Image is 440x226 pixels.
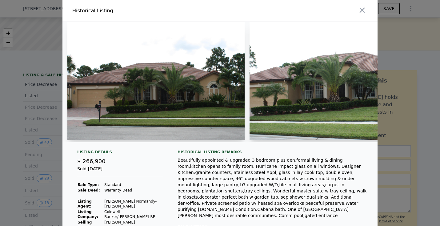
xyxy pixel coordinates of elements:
[78,199,92,208] strong: Listing Agent:
[77,166,163,177] div: Sold [DATE]
[178,157,368,219] div: Beautifully appointed & upgraded 3 bedroom plus den,formal living & dining room,kitchen opens to ...
[77,150,163,157] div: Listing Details
[104,199,163,209] td: [PERSON_NAME] Normandy-[PERSON_NAME]
[104,188,163,193] td: Warranty Deed
[78,183,99,187] strong: Sale Type:
[104,182,163,188] td: Standard
[67,22,245,140] img: Property Img
[250,22,427,140] img: Property Img
[178,150,368,155] div: Historical Listing remarks
[78,188,100,192] strong: Sale Deed:
[72,7,218,14] div: Historical Listing
[78,210,98,219] strong: Listing Company:
[77,158,106,164] span: $ 266,900
[104,209,163,220] td: Coldwell Banker/[PERSON_NAME] RE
